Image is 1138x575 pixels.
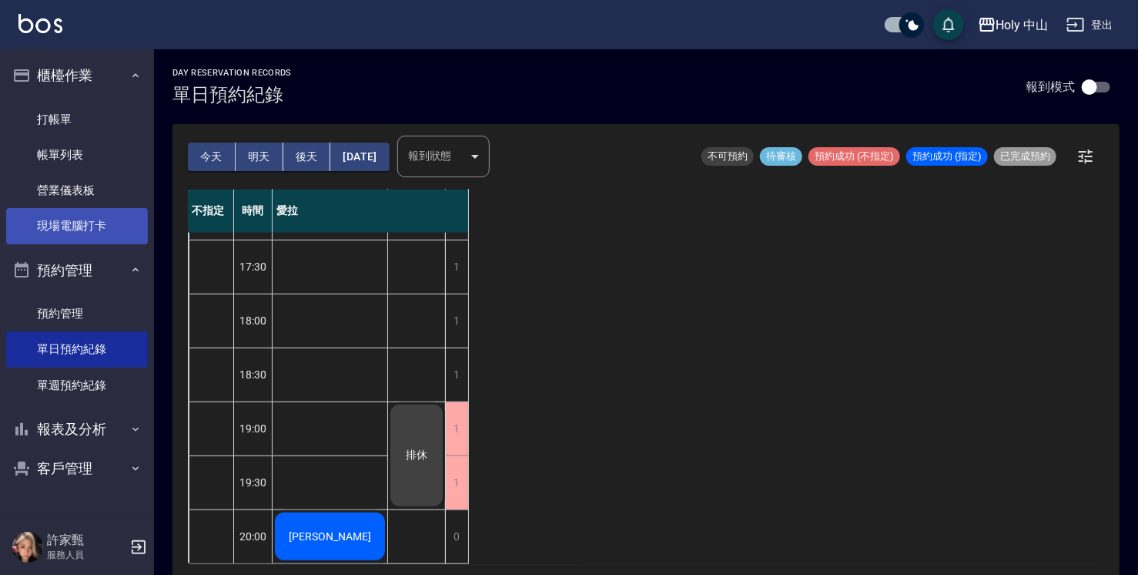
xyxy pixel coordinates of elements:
div: Holy 中山 [996,15,1049,35]
a: 單週預約紀錄 [6,368,148,403]
div: 1 [445,456,468,509]
span: 已完成預約 [994,150,1056,163]
button: 櫃檯作業 [6,55,148,96]
button: 明天 [236,143,283,171]
button: 登出 [1060,11,1120,39]
a: 現場電腦打卡 [6,208,148,244]
a: 打帳單 [6,102,148,137]
img: Logo [18,14,62,33]
div: 20:00 [234,509,273,563]
div: 1 [445,240,468,294]
div: 18:00 [234,294,273,348]
p: 服務人員 [47,548,126,562]
div: 1 [445,348,468,402]
span: 預約成功 (指定) [906,150,988,163]
div: 時間 [234,190,273,233]
button: 預約管理 [6,251,148,291]
button: 今天 [188,143,236,171]
div: 19:00 [234,402,273,456]
button: Holy 中山 [972,9,1055,41]
a: 帳單列表 [6,137,148,173]
div: 0 [445,510,468,563]
button: [DATE] [330,143,389,171]
h3: 單日預約紀錄 [172,84,292,106]
span: 待審核 [760,150,802,163]
a: 單日預約紀錄 [6,331,148,367]
div: 不指定 [188,190,234,233]
a: 預約管理 [6,296,148,331]
span: [PERSON_NAME] [286,530,374,543]
div: 愛拉 [273,190,469,233]
button: save [933,9,964,40]
button: 報表及分析 [6,409,148,449]
div: 17:30 [234,240,273,294]
button: 後天 [283,143,331,171]
button: 客戶管理 [6,449,148,489]
div: 18:30 [234,348,273,402]
div: 1 [445,294,468,348]
span: 排休 [403,449,430,462]
h5: 許家甄 [47,533,126,548]
img: Person [12,532,43,563]
span: 不可預約 [701,150,754,163]
div: 1 [445,402,468,456]
h2: day Reservation records [172,68,292,78]
div: 19:30 [234,456,273,509]
span: 預約成功 (不指定) [808,150,900,163]
a: 營業儀表板 [6,173,148,208]
p: 報到模式 [1026,79,1075,95]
